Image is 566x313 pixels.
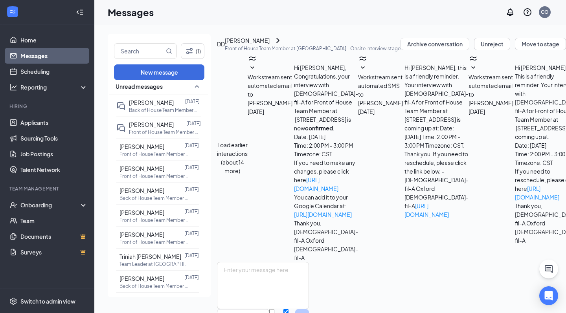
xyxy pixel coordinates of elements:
h1: Messages [108,5,154,19]
p: [DATE] [184,164,199,171]
a: [URL][DOMAIN_NAME] [515,185,559,201]
p: [DATE] [186,120,201,127]
span: Hi [PERSON_NAME], this is a friendly reminder. Your interview with [DEMOGRAPHIC_DATA]-fil-A for F... [404,64,469,218]
span: [PERSON_NAME] [119,143,164,150]
svg: ChatActive [544,264,553,274]
span: [PERSON_NAME] [119,275,164,282]
a: Sourcing Tools [20,130,88,146]
a: DocumentsCrown [20,229,88,244]
svg: DoubleChat [116,123,126,133]
span: [PERSON_NAME] [119,165,164,172]
span: [PERSON_NAME] [129,99,174,106]
div: Reporting [20,83,88,91]
a: Messages [20,48,88,64]
p: Team Leader at [GEOGRAPHIC_DATA] [119,261,190,267]
p: [DATE] [184,252,199,259]
a: [URL][DOMAIN_NAME] [294,211,352,218]
p: If you need to make any changes, please click here [294,158,358,193]
button: Archive conversation [401,38,469,50]
div: Onboarding [20,201,81,209]
p: [DATE] [184,230,199,237]
div: Switch to admin view [20,297,75,305]
svg: MagnifyingGlass [166,48,172,54]
div: Open Intercom Messenger [539,286,558,305]
svg: Filter [185,46,194,56]
p: You can add it to your Google Calendar at: [294,193,358,219]
p: Front of House Team Member at [GEOGRAPHIC_DATA] - Onsite Interview stage [225,45,401,52]
span: Triniah [PERSON_NAME] [119,253,181,260]
svg: Collapse [76,8,84,16]
span: [PERSON_NAME] [129,121,174,128]
span: [PERSON_NAME] [119,297,164,304]
svg: Notifications [505,7,515,17]
svg: UserCheck [9,201,17,209]
button: Filter (1) [181,43,204,59]
span: [DATE] [358,107,375,116]
div: [PERSON_NAME] [225,36,270,45]
svg: Settings [9,297,17,305]
p: Hi [PERSON_NAME], [294,63,358,72]
svg: SmallChevronDown [358,63,368,73]
a: Home [20,32,88,48]
button: New message [114,64,204,80]
span: Workstream sent automated email to [PERSON_NAME]. [469,73,515,106]
p: [DATE] [184,274,199,281]
p: Front of House Team Member at [GEOGRAPHIC_DATA] [119,173,190,179]
p: Congratulations, your interview with [DEMOGRAPHIC_DATA]-fil-A for Front of House Team Member at [... [294,72,358,132]
p: Front of House Team Member at [GEOGRAPHIC_DATA] [119,217,190,223]
div: Team Management [9,185,86,192]
a: SurveysCrown [20,244,88,260]
p: [DATE] [184,186,199,193]
span: [PERSON_NAME] [119,209,164,216]
svg: WorkstreamLogo [248,54,257,63]
button: Load earlier interactions (about 14 more) [217,141,248,175]
button: Move to stage [515,38,566,50]
p: [DATE] [185,98,200,105]
button: Unreject [474,38,510,50]
strong: confirmed [305,124,333,132]
div: Hiring [9,103,86,110]
svg: ChevronRight [273,36,283,45]
a: [URL][DOMAIN_NAME] [404,202,449,218]
svg: Analysis [9,83,17,91]
span: [PERSON_NAME] [119,231,164,238]
svg: QuestionInfo [523,7,532,17]
p: Back of House Team Member at [GEOGRAPHIC_DATA] [119,195,190,201]
svg: SmallChevronDown [248,63,257,73]
p: Thank you, [294,219,358,227]
p: Date: [DATE] Time: 2:00 PM - 3:00 PM Timezone: CST [294,132,358,158]
span: [PERSON_NAME] [119,187,164,194]
span: [DATE] [469,107,485,116]
span: Unread messages [116,82,163,90]
p: Front of House Team Member at [GEOGRAPHIC_DATA] [119,151,190,157]
a: Team [20,213,88,229]
div: CO [541,9,549,15]
p: [DEMOGRAPHIC_DATA]-fil-A Oxford [DEMOGRAPHIC_DATA]-fil-A [294,227,358,262]
a: Talent Network [20,162,88,178]
span: Workstream sent automated SMS to [PERSON_NAME]. [358,73,404,106]
p: [DATE] [184,142,199,149]
a: Job Postings [20,146,88,162]
div: DD [217,40,225,48]
span: [DATE] [248,107,264,116]
svg: SmallChevronDown [469,63,478,73]
a: [URL][DOMAIN_NAME] [294,176,338,192]
button: ChatActive [539,260,558,278]
a: Applicants [20,115,88,130]
p: [DATE] [184,296,199,303]
a: Scheduling [20,64,88,79]
p: Back of House Team Member at [GEOGRAPHIC_DATA] [129,107,200,113]
svg: SmallChevronUp [192,82,202,91]
p: Back of House Team Member at [GEOGRAPHIC_DATA] [119,283,190,289]
p: [DATE] [184,208,199,215]
svg: DoubleChat [116,101,126,111]
svg: WorkstreamLogo [9,8,17,16]
svg: WorkstreamLogo [358,54,368,63]
span: Workstream sent automated email to [PERSON_NAME]. [248,73,294,106]
input: Search [114,44,164,59]
svg: WorkstreamLogo [469,54,478,63]
p: Front of House Team Member at [GEOGRAPHIC_DATA] [129,129,200,135]
p: Front of House Team Member at [GEOGRAPHIC_DATA] [119,239,190,245]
